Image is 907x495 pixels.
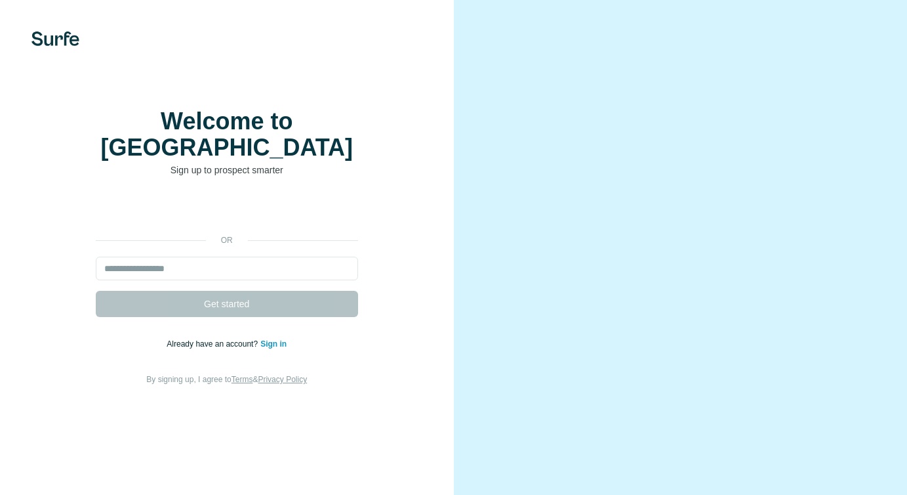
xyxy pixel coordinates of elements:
span: By signing up, I agree to & [146,375,307,384]
a: Privacy Policy [258,375,307,384]
h1: Welcome to [GEOGRAPHIC_DATA] [96,108,358,161]
iframe: Sign in with Google Button [89,196,365,225]
a: Terms [232,375,253,384]
p: Sign up to prospect smarter [96,163,358,177]
span: Already have an account? [167,339,260,349]
p: or [206,234,248,246]
a: Sign in [260,339,287,349]
img: Surfe's logo [31,32,79,46]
